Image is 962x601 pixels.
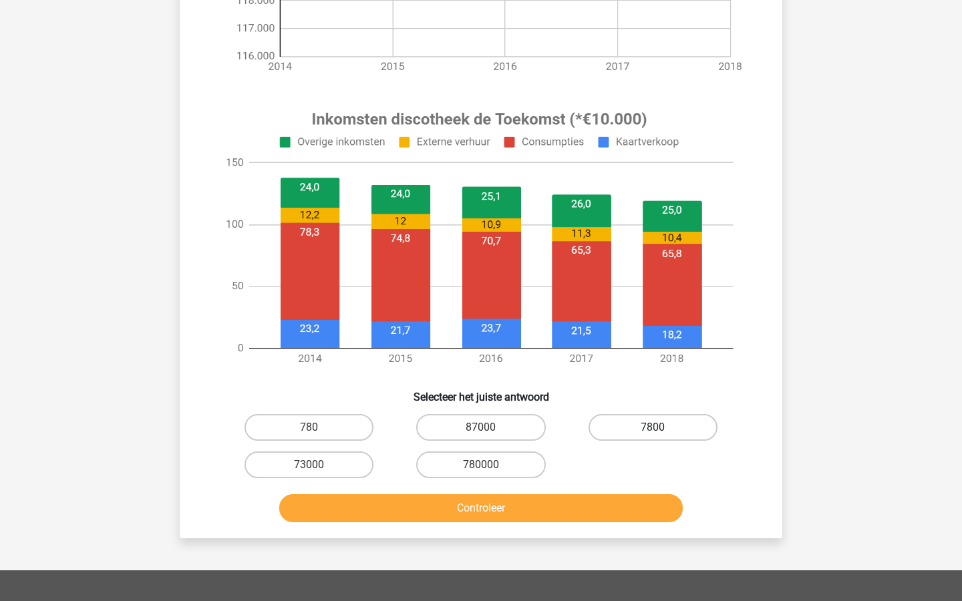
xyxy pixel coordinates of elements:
button: Controleer [279,494,683,522]
label: 780 [245,414,373,441]
label: 73000 [245,451,373,478]
h6: Selecteer het juiste antwoord [201,380,761,403]
label: 87000 [416,414,545,441]
label: 7800 [589,414,717,441]
label: 780000 [416,451,545,478]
